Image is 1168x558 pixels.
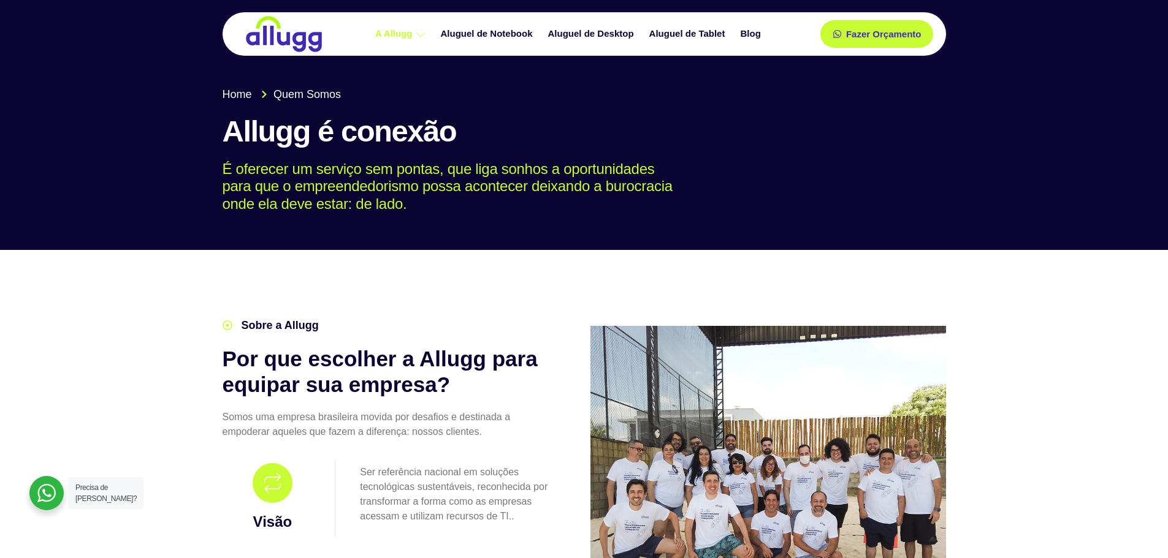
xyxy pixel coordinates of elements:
[542,23,643,45] a: Aluguel de Desktop
[369,23,435,45] a: A Allugg
[223,115,946,148] h1: Allugg é conexão
[643,23,735,45] a: Aluguel de Tablet
[435,23,542,45] a: Aluguel de Notebook
[734,23,769,45] a: Blog
[239,317,319,334] span: Sobre a Allugg
[223,86,252,103] span: Home
[360,467,548,521] span: Ser referência nacional em soluções tecnológicas sustentáveis, reconhecida por transformar a form...
[270,86,341,103] span: Quem Somos
[223,160,928,213] p: É oferecer um serviço sem pontas, que liga sonhos a oportunidades para que o empreendedorismo pos...
[223,346,554,398] h2: Por que escolher a Allugg para equipar sua empresa?
[75,483,137,503] span: Precisa de [PERSON_NAME]?
[244,15,324,53] img: locação de TI é Allugg
[511,511,514,521] span: .
[226,511,320,533] h3: Visão
[223,410,554,439] p: Somos uma empresa brasileira movida por desafios e destinada a empoderar aqueles que fazem a dife...
[846,29,922,39] span: Fazer Orçamento
[820,20,934,48] a: Fazer Orçamento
